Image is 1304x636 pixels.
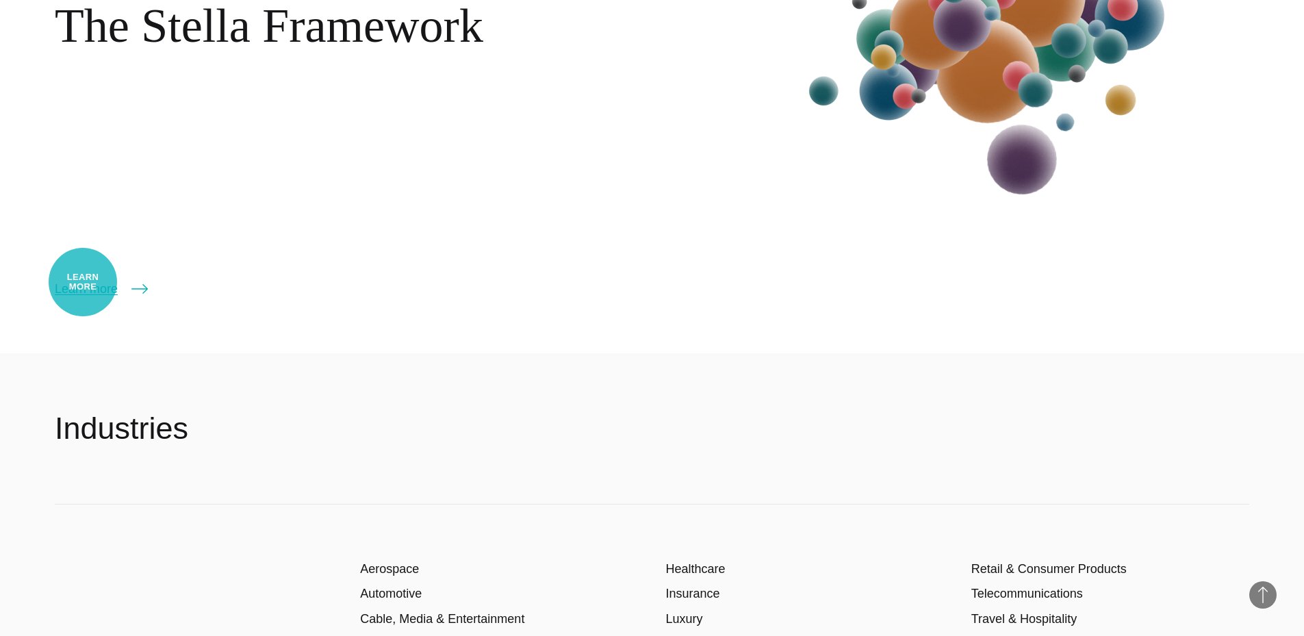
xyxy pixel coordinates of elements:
[971,612,1077,626] a: Travel & Hospitality
[1249,581,1277,609] button: Back to Top
[666,562,726,576] a: Healthcare
[360,562,419,576] a: Aerospace
[55,408,188,449] h2: Industries
[666,587,720,600] a: Insurance
[360,612,524,626] a: Cable, Media & Entertainment
[55,279,148,298] a: Learn more
[971,562,1127,576] a: Retail & Consumer Products
[971,587,1083,600] a: Telecommunications
[360,587,422,600] a: Automotive
[666,612,703,626] a: Luxury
